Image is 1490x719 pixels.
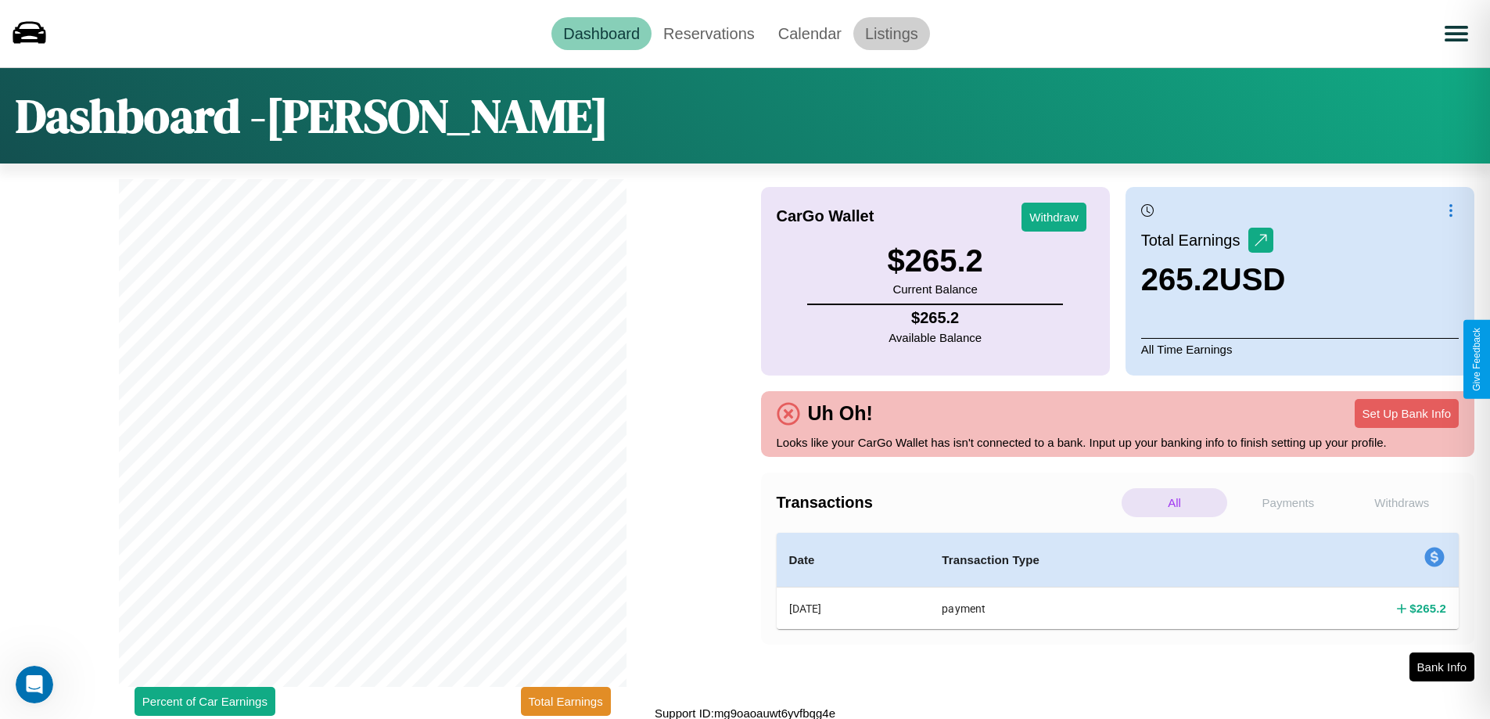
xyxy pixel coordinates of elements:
[1434,12,1478,56] button: Open menu
[16,84,609,148] h1: Dashboard - [PERSON_NAME]
[800,402,881,425] h4: Uh Oh!
[887,279,982,300] p: Current Balance
[767,17,853,50] a: Calendar
[889,309,982,327] h4: $ 265.2
[1409,652,1474,681] button: Bank Info
[777,533,1459,629] table: simple table
[1235,488,1341,517] p: Payments
[1355,399,1459,428] button: Set Up Bank Info
[777,207,874,225] h4: CarGo Wallet
[521,687,611,716] button: Total Earnings
[652,17,767,50] a: Reservations
[777,494,1118,512] h4: Transactions
[789,551,917,570] h4: Date
[777,432,1459,453] p: Looks like your CarGo Wallet has isn't connected to a bank. Input up your banking info to finish ...
[135,687,275,716] button: Percent of Car Earnings
[1409,600,1446,617] h4: $ 265.2
[887,243,982,279] h3: $ 265.2
[777,588,930,630] th: [DATE]
[1021,203,1086,232] button: Withdraw
[889,327,982,348] p: Available Balance
[551,17,652,50] a: Dashboard
[1141,262,1286,297] h3: 265.2 USD
[1122,488,1227,517] p: All
[1141,338,1459,360] p: All Time Earnings
[16,666,53,703] iframe: Intercom live chat
[942,551,1241,570] h4: Transaction Type
[1349,488,1455,517] p: Withdraws
[929,588,1254,630] th: payment
[853,17,930,50] a: Listings
[1471,328,1482,391] div: Give Feedback
[1141,226,1248,254] p: Total Earnings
